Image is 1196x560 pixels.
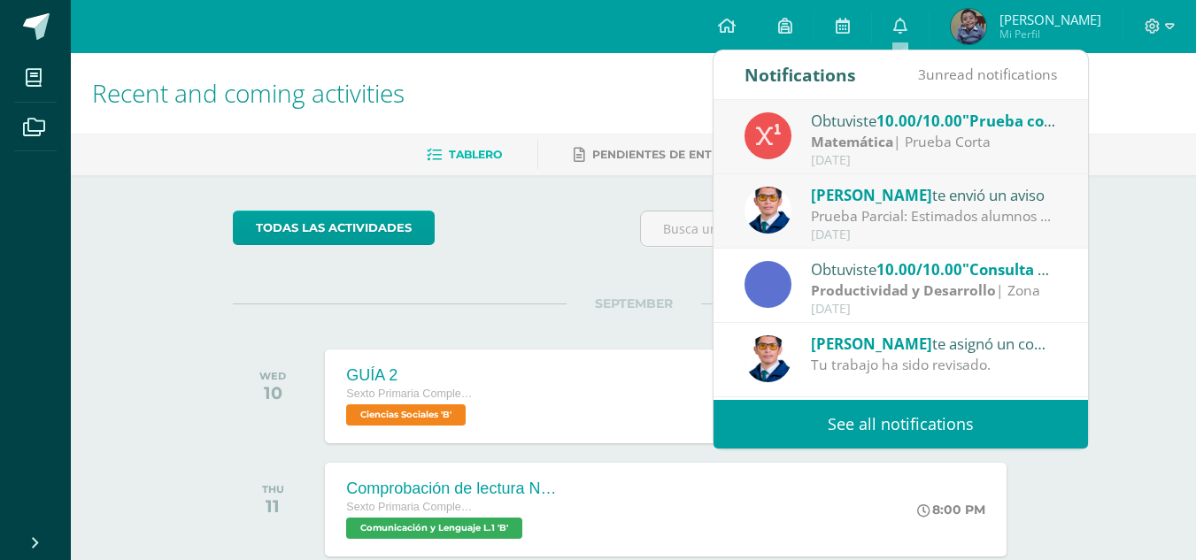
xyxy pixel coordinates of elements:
span: 3 [918,65,926,84]
a: Pendientes de entrega [574,141,744,169]
div: [DATE] [811,302,1057,317]
a: Tablero [427,141,502,169]
span: "Prueba corta - unidad 4" [962,111,1149,131]
span: Sexto Primaria Complementaria [346,501,479,513]
input: Busca una actividad próxima aquí... [641,211,1033,246]
span: Comunicación y Lenguaje L.1 'B' [346,518,522,539]
div: 10 [259,382,286,403]
div: te envió un aviso [811,183,1057,206]
span: Ciencias Sociales 'B' [346,404,466,426]
strong: Matemática [811,132,893,151]
div: Comprobación de lectura No.3 (Parcial). [346,479,559,498]
div: 11 [262,495,284,517]
div: Tu trabajo ha sido revisado. [811,355,1057,375]
div: | Prueba Corta [811,132,1057,152]
div: Obtuviste en [811,109,1057,132]
span: 10.00/10.00 [876,111,962,131]
a: todas las Actividades [233,211,435,245]
div: Obtuviste en [811,257,1057,280]
img: 26ce65ad1f410460aa3fa8a3fc3dd774.png [951,9,986,44]
span: [PERSON_NAME] [999,11,1101,28]
div: WED [259,370,286,382]
span: Sexto Primaria Complementaria [346,387,479,400]
div: 8:00 PM [917,502,985,518]
div: GUÍA 2 [346,366,479,385]
div: [DATE] [811,153,1057,168]
div: Notifications [745,50,856,99]
span: SEPTEMBER [567,295,701,311]
div: | Zona [811,280,1057,301]
span: [PERSON_NAME] [811,185,932,205]
strong: Productividad y Desarrollo [811,280,996,300]
span: [PERSON_NAME] [811,334,932,354]
span: 10.00/10.00 [876,259,962,280]
div: Prueba Parcial: Estimados alumnos Se les recuerda que mañana jueves 11 de septiembre tendremos la... [811,206,1057,226]
span: Tablero [449,148,502,161]
img: 059ccfba660c78d33e1d6e9d5a6a4bb6.png [745,187,791,234]
div: [DATE] [811,227,1057,242]
span: Mi Perfil [999,27,1101,42]
span: Pendientes de entrega [592,148,744,161]
a: See all notifications [714,400,1088,449]
span: unread notifications [918,65,1057,84]
img: 059ccfba660c78d33e1d6e9d5a6a4bb6.png [745,335,791,382]
span: Recent and coming activities [92,76,405,110]
div: THU [262,483,284,495]
div: te asignó un comentario en 'Responsabilidad social empresarial.' para 'Productividad y Desarrollo' [811,332,1057,355]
